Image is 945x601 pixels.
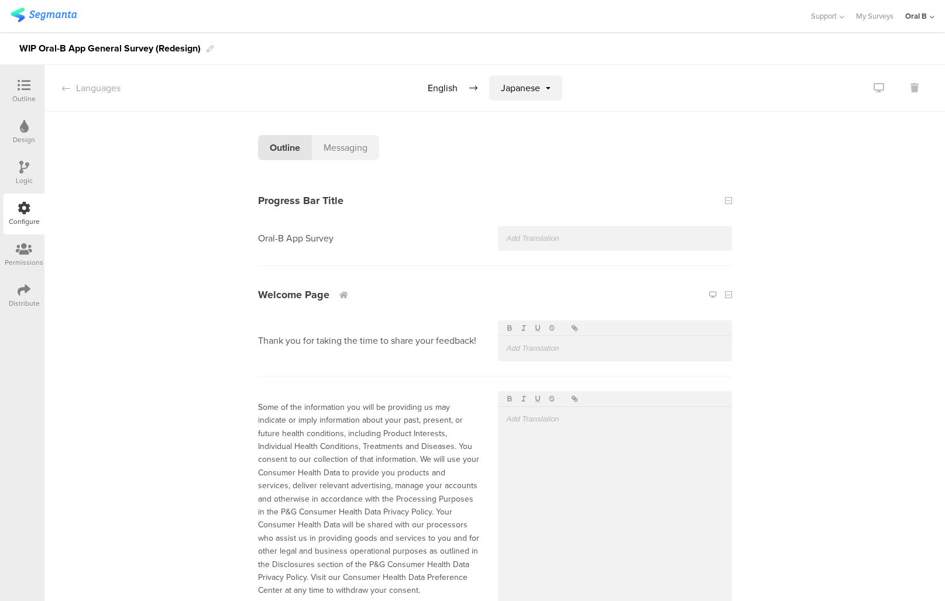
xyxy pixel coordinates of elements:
[19,39,201,58] div: WIP Oral-B App General Survey (Redesign)
[44,81,121,95] div: Languages
[16,175,33,186] div: Logic
[258,401,479,596] span: Some of the information you will be providing us may indicate or imply information about your pas...
[811,11,837,22] span: Support
[11,8,77,22] img: segmanta logo
[905,11,927,22] div: Oral B
[258,232,334,245] span: Oral-B App Survey
[258,135,312,160] div: Outline
[9,216,40,227] div: Configure
[258,334,476,347] p: Thank you for taking the time to share your feedback!
[312,135,379,160] div: Messaging
[258,195,343,206] div: Progress Bar Title
[5,257,43,268] div: Permissions
[13,134,35,145] div: Design
[501,81,540,95] span: Japanese
[12,94,36,104] div: Outline
[9,298,40,309] div: Distribute
[258,289,329,300] div: Welcome Page
[428,81,458,95] div: English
